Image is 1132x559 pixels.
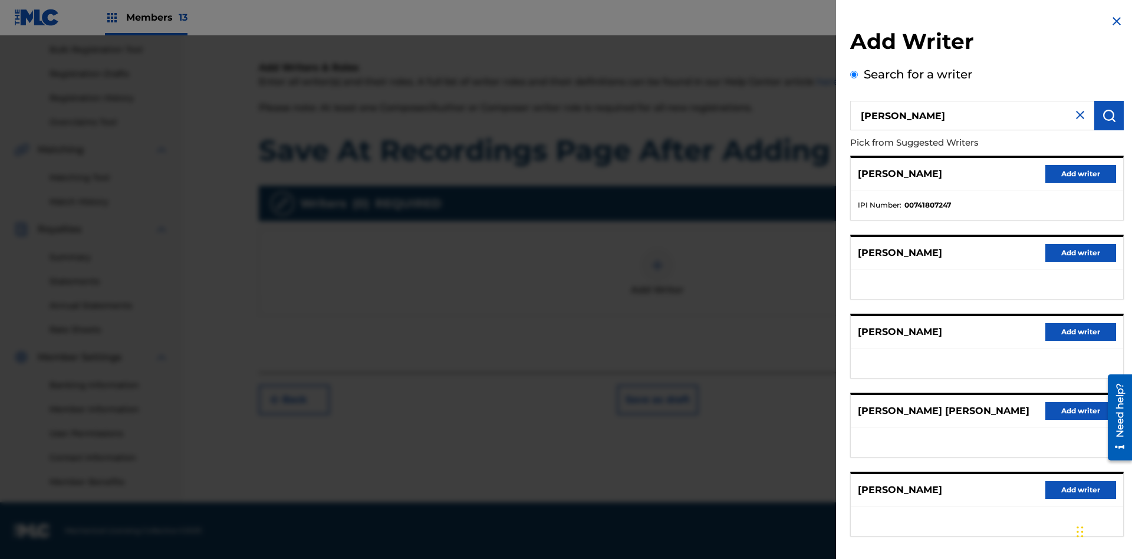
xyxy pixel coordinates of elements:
[850,130,1057,156] p: Pick from Suggested Writers
[1073,502,1132,559] iframe: Chat Widget
[1073,108,1087,122] img: close
[850,28,1124,58] h2: Add Writer
[864,67,972,81] label: Search for a writer
[1045,323,1116,341] button: Add writer
[1045,402,1116,420] button: Add writer
[858,404,1029,418] p: [PERSON_NAME] [PERSON_NAME]
[904,200,951,211] strong: 00741807247
[14,9,60,26] img: MLC Logo
[858,167,942,181] p: [PERSON_NAME]
[1045,165,1116,183] button: Add writer
[1077,514,1084,550] div: Drag
[1045,481,1116,499] button: Add writer
[1099,370,1132,466] iframe: Resource Center
[105,11,119,25] img: Top Rightsholders
[850,101,1094,130] input: Search writer's name or IPI Number
[858,200,901,211] span: IPI Number :
[126,11,187,24] span: Members
[858,483,942,497] p: [PERSON_NAME]
[1102,108,1116,123] img: Search Works
[858,325,942,339] p: [PERSON_NAME]
[179,12,187,23] span: 13
[858,246,942,260] p: [PERSON_NAME]
[1045,244,1116,262] button: Add writer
